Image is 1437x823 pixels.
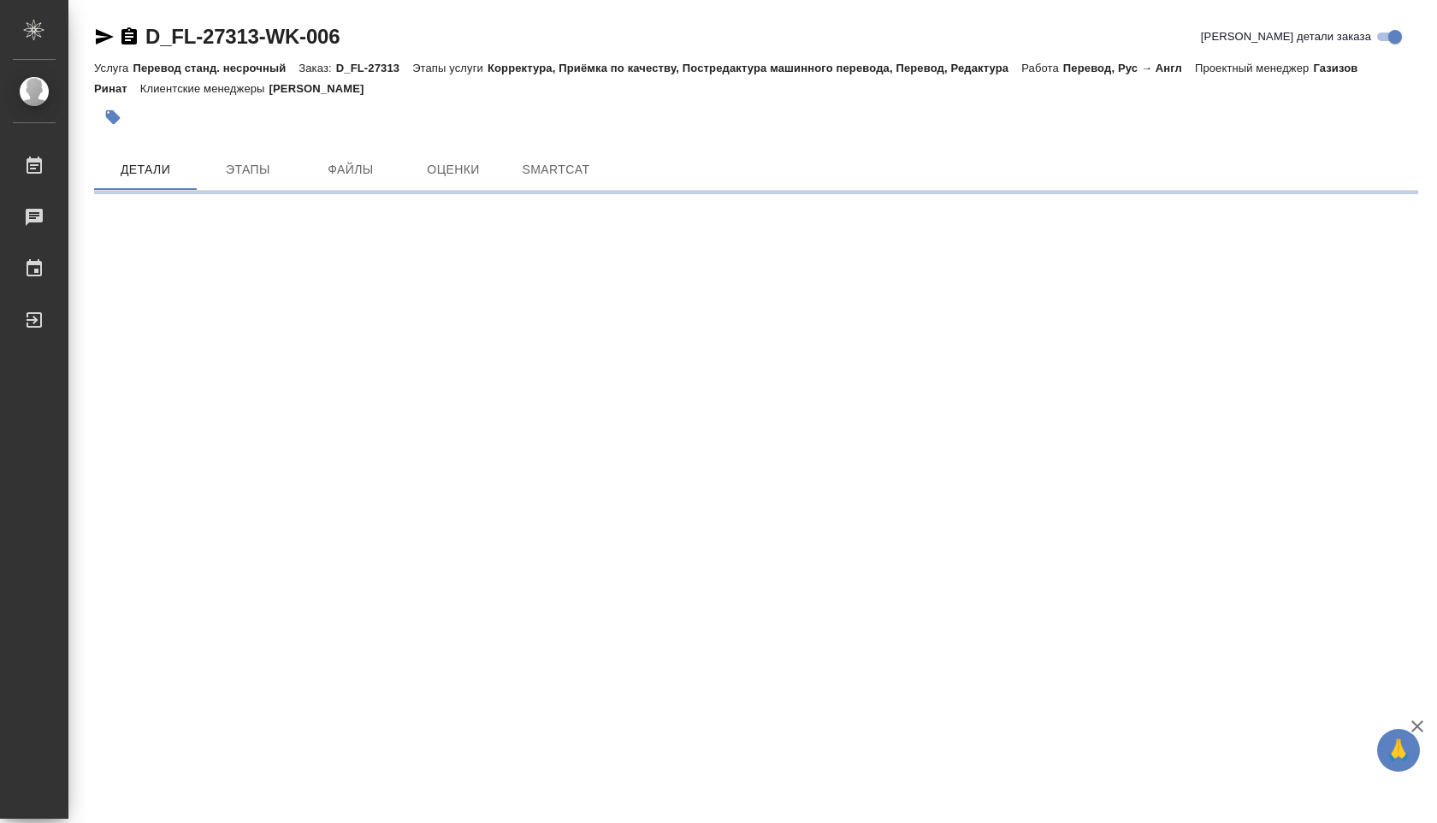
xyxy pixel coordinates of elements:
p: Перевод, Рус → Англ [1063,62,1195,74]
p: Этапы услуги [412,62,488,74]
p: D_FL-27313 [336,62,412,74]
span: Оценки [412,159,494,181]
span: Детали [104,159,186,181]
p: Заказ: [299,62,335,74]
p: Корректура, Приёмка по качеству, Постредактура машинного перевода, Перевод, Редактура [488,62,1021,74]
p: Работа [1021,62,1063,74]
span: SmartCat [515,159,597,181]
span: 🙏 [1384,732,1413,768]
span: Этапы [207,159,289,181]
span: [PERSON_NAME] детали заказа [1201,28,1371,45]
p: Проектный менеджер [1195,62,1313,74]
button: Добавить тэг [94,98,132,136]
button: 🙏 [1377,729,1420,772]
p: Услуга [94,62,133,74]
p: Перевод станд. несрочный [133,62,299,74]
p: Клиентские менеджеры [140,82,269,95]
p: [PERSON_NAME] [269,82,377,95]
span: Файлы [310,159,392,181]
button: Скопировать ссылку [119,27,139,47]
button: Скопировать ссылку для ЯМессенджера [94,27,115,47]
a: D_FL-27313-WK-006 [145,25,340,48]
